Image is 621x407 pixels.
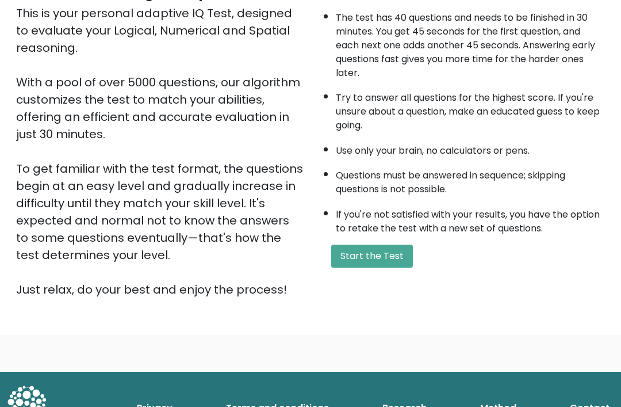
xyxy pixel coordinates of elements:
[336,86,605,133] li: Try to answer all questions for the highest score. If you're unsure about a question, make an edu...
[336,139,605,158] li: Use only your brain, no calculators or pens.
[331,245,413,268] button: Start the Test
[336,163,605,197] li: Questions must be answered in sequence; skipping questions is not possible.
[336,203,605,236] li: If you're not satisfied with your results, you have the option to retake the test with a new set ...
[336,6,605,81] li: The test has 40 questions and needs to be finished in 30 minutes. You get 45 seconds for the firs...
[16,5,304,299] div: This is your personal adaptive IQ Test, designed to evaluate your Logical, Numerical and Spatial ...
